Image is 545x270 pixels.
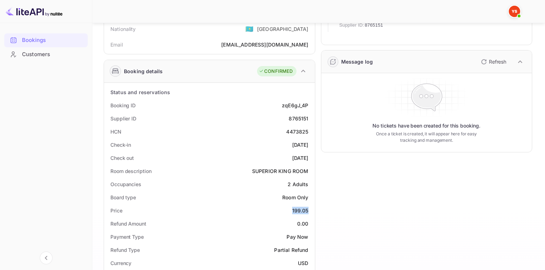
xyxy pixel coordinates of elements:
div: Booking details [124,67,163,75]
div: Price [110,207,122,214]
div: [EMAIL_ADDRESS][DOMAIN_NAME] [221,41,308,48]
div: 4473825 [286,128,308,135]
div: Pay Now [287,233,308,241]
div: zqE6gJ_4P [282,102,308,109]
div: Room Only [282,194,308,201]
div: Check-in [110,141,131,148]
div: Occupancies [110,180,141,188]
div: CONFIRMED [259,68,293,75]
img: LiteAPI logo [6,6,62,17]
div: Supplier ID [110,115,136,122]
div: Customers [22,50,84,59]
p: Refresh [489,58,506,65]
div: HCN [110,128,121,135]
p: No tickets have been created for this booking. [372,122,480,129]
div: Board type [110,194,136,201]
div: 2 Adults [288,180,308,188]
div: [GEOGRAPHIC_DATA] [257,25,309,33]
div: 0.00 [297,220,309,227]
div: Currency [110,259,131,267]
div: Room description [110,167,151,175]
div: 199.05 [292,207,309,214]
div: Nationality [110,25,136,33]
div: Booking ID [110,102,136,109]
div: Message log [341,58,373,65]
span: United States [245,22,254,35]
div: SUPERIOR KING ROOM [252,167,309,175]
div: [DATE] [292,141,309,148]
div: Bookings [22,36,84,44]
div: Check out [110,154,134,162]
div: USD [298,259,308,267]
div: 8765151 [289,115,308,122]
a: Customers [4,48,88,61]
button: Collapse navigation [40,252,53,264]
img: Yandex Support [509,6,520,17]
div: [DATE] [292,154,309,162]
div: Payment Type [110,233,144,241]
span: Supplier ID: [339,22,364,29]
a: Bookings [4,33,88,47]
button: Refresh [477,56,509,67]
div: Email [110,41,123,48]
div: Refund Type [110,246,140,254]
span: 8765151 [365,22,383,29]
div: Refund Amount [110,220,146,227]
div: Partial Refund [274,246,308,254]
p: Once a ticket is created, it will appear here for easy tracking and management. [370,131,483,144]
div: Status and reservations [110,88,170,96]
